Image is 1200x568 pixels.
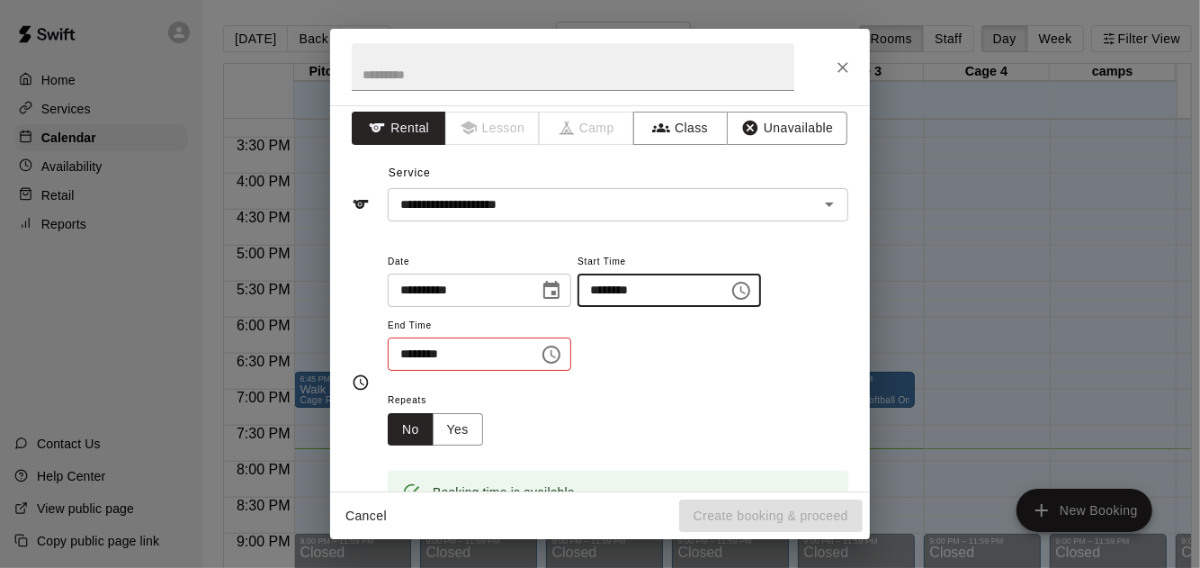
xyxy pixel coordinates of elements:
div: Booking time is available [433,476,575,509]
button: Yes [433,413,483,446]
span: Start Time [578,250,761,275]
button: Class [633,112,728,145]
button: No [388,413,434,446]
span: End Time [388,314,571,338]
span: Lessons must be created in the Services page first [446,112,541,145]
span: Repeats [388,389,497,413]
span: Service [389,167,431,179]
button: Choose time, selected time is 8:30 PM [723,273,759,309]
button: Unavailable [727,112,847,145]
span: Camps can only be created in the Services page [540,112,634,145]
button: Choose time, selected time is 8:00 PM [533,337,569,373]
button: Close [827,51,859,84]
button: Rental [352,112,446,145]
button: Choose date, selected date is Sep 13, 2025 [533,273,569,309]
button: Open [817,192,842,217]
button: Cancel [337,500,395,533]
svg: Service [352,195,370,213]
div: outlined button group [388,413,483,446]
svg: Timing [352,374,370,392]
span: Date [388,250,571,275]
